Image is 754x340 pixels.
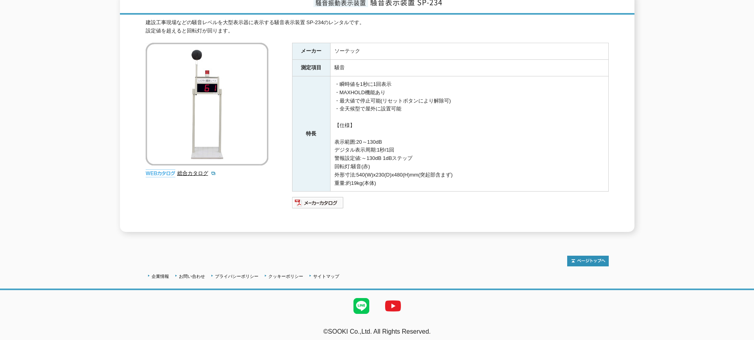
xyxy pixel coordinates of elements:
[152,274,169,279] a: 企業情報
[330,60,608,76] td: 騒音
[567,256,609,266] img: トップページへ
[330,43,608,60] td: ソーテック
[292,202,344,208] a: メーカーカタログ
[377,290,409,322] img: YouTube
[292,196,344,209] img: メーカーカタログ
[346,290,377,322] img: LINE
[146,19,609,35] div: 建設工事現場などの騒音レベルを大型表示器に表示する騒音表示装置 SP-234のレンタルです。 設定値を超えると回転灯が回ります。
[268,274,303,279] a: クッキーポリシー
[146,169,175,177] img: webカタログ
[292,43,330,60] th: メーカー
[313,274,339,279] a: サイトマップ
[292,60,330,76] th: 測定項目
[292,76,330,192] th: 特長
[177,170,216,176] a: 総合カタログ
[215,274,258,279] a: プライバシーポリシー
[179,274,205,279] a: お問い合わせ
[146,43,268,165] img: 騒音表示装置 SP-234
[330,76,608,192] td: ・瞬時値を1秒に1回表示 ・MAXHOLD機能あり ・最大値で停止可能(リセットボタンにより解除可) ・全天候型で屋外に設置可能 【仕様】 表示範囲:20～130dB デジタル表示周期:1秒/1...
